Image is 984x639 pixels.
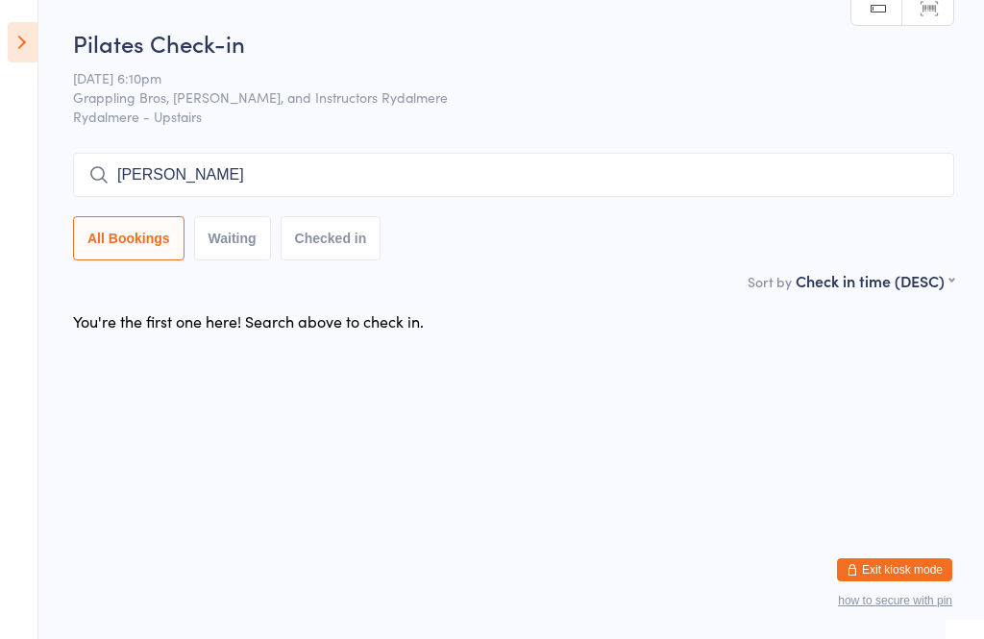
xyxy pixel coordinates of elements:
button: All Bookings [73,216,184,260]
h2: Pilates Check-in [73,27,954,59]
input: Search [73,153,954,197]
button: Exit kiosk mode [837,558,952,581]
div: You're the first one here! Search above to check in. [73,310,424,332]
button: Waiting [194,216,271,260]
span: Grappling Bros, [PERSON_NAME], and Instructors Rydalmere [73,87,924,107]
span: Rydalmere - Upstairs [73,107,954,126]
button: Checked in [281,216,381,260]
div: Check in time (DESC) [796,270,954,291]
button: how to secure with pin [838,594,952,607]
span: [DATE] 6:10pm [73,68,924,87]
label: Sort by [748,272,792,291]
